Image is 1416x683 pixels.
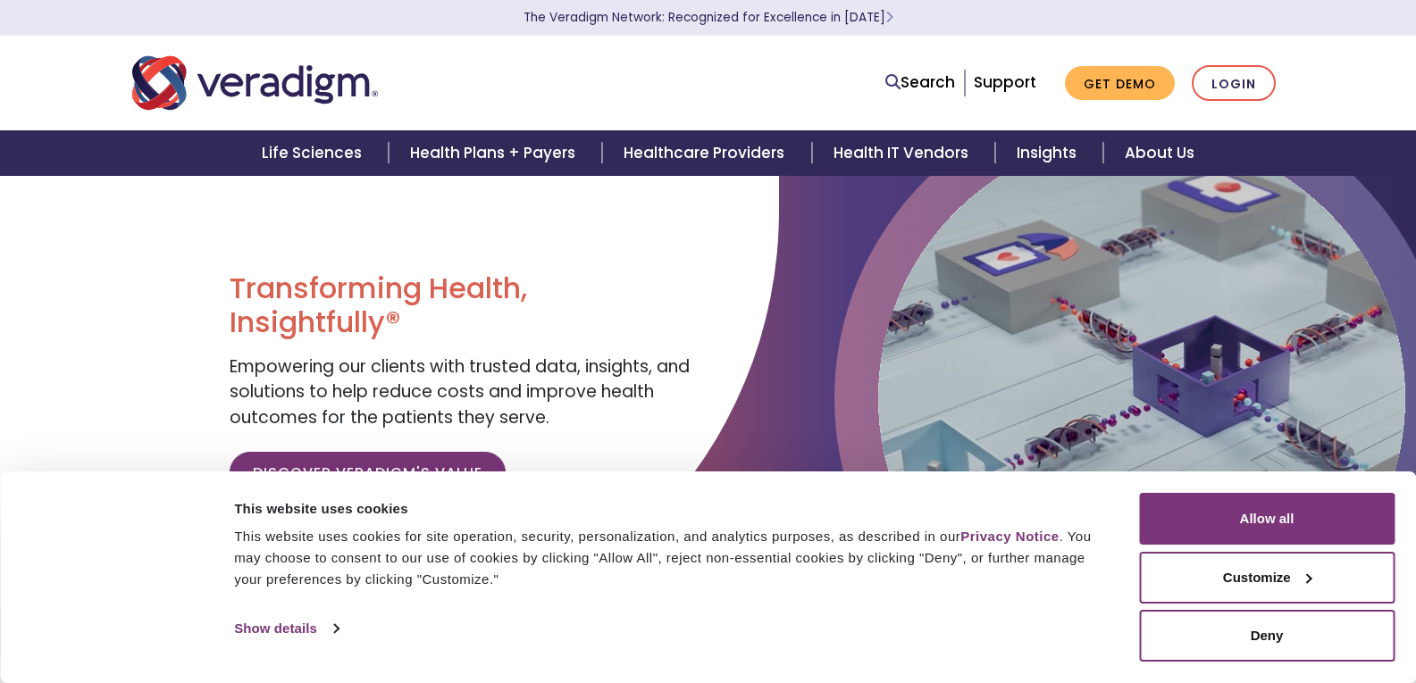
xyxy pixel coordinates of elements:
[230,271,694,340] h1: Transforming Health, Insightfully®
[1065,66,1175,101] a: Get Demo
[234,615,338,642] a: Show details
[885,71,955,95] a: Search
[240,130,389,176] a: Life Sciences
[230,354,690,429] span: Empowering our clients with trusted data, insights, and solutions to help reduce costs and improv...
[524,9,893,26] a: The Veradigm Network: Recognized for Excellence in [DATE]Learn More
[602,130,811,176] a: Healthcare Providers
[230,452,506,493] a: Discover Veradigm's Value
[1103,130,1216,176] a: About Us
[960,529,1059,544] a: Privacy Notice
[812,130,995,176] a: Health IT Vendors
[995,130,1103,176] a: Insights
[1139,610,1395,662] button: Deny
[1139,493,1395,545] button: Allow all
[132,54,378,112] img: Veradigm logo
[885,9,893,26] span: Learn More
[234,498,1099,520] div: This website uses cookies
[974,71,1036,93] a: Support
[389,130,602,176] a: Health Plans + Payers
[234,526,1099,590] div: This website uses cookies for site operation, security, personalization, and analytics purposes, ...
[1192,65,1276,102] a: Login
[1139,552,1395,604] button: Customize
